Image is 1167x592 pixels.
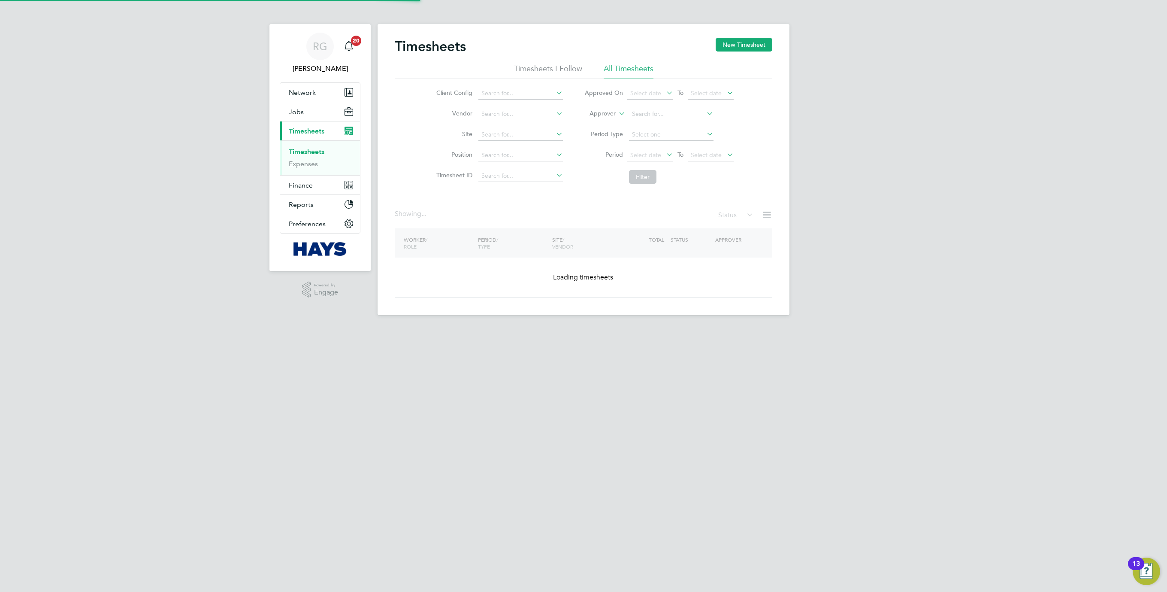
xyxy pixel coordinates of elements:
[395,209,428,219] div: Showing
[280,102,360,121] button: Jobs
[584,130,623,138] label: Period Type
[434,109,472,117] label: Vendor
[289,181,313,189] span: Finance
[691,89,722,97] span: Select date
[434,130,472,138] label: Site
[434,171,472,179] label: Timesheet ID
[629,108,714,120] input: Search for...
[421,209,426,218] span: ...
[675,87,686,98] span: To
[584,151,623,158] label: Period
[314,289,338,296] span: Engage
[280,140,360,175] div: Timesheets
[289,88,316,97] span: Network
[280,121,360,140] button: Timesheets
[434,89,472,97] label: Client Config
[280,33,360,74] a: RG[PERSON_NAME]
[280,176,360,194] button: Finance
[289,160,318,168] a: Expenses
[340,33,357,60] a: 20
[289,148,324,156] a: Timesheets
[434,151,472,158] label: Position
[313,41,327,52] span: RG
[302,282,339,298] a: Powered byEngage
[269,24,371,271] nav: Main navigation
[716,38,772,52] button: New Timesheet
[351,36,361,46] span: 20
[289,108,304,116] span: Jobs
[514,64,582,79] li: Timesheets I Follow
[280,214,360,233] button: Preferences
[675,149,686,160] span: To
[629,129,714,141] input: Select one
[478,88,563,100] input: Search for...
[478,149,563,161] input: Search for...
[630,89,661,97] span: Select date
[718,209,755,222] div: Status
[280,195,360,214] button: Reports
[289,200,314,209] span: Reports
[395,38,466,55] h2: Timesheets
[293,242,347,256] img: hays-logo-retina.png
[280,83,360,102] button: Network
[691,151,722,159] span: Select date
[604,64,653,79] li: All Timesheets
[630,151,661,159] span: Select date
[289,220,326,228] span: Preferences
[280,242,360,256] a: Go to home page
[478,108,563,120] input: Search for...
[577,109,616,118] label: Approver
[629,170,656,184] button: Filter
[478,170,563,182] input: Search for...
[478,129,563,141] input: Search for...
[289,127,324,135] span: Timesheets
[1133,558,1160,585] button: Open Resource Center, 13 new notifications
[584,89,623,97] label: Approved On
[314,282,338,289] span: Powered by
[280,64,360,74] span: Richard Gill
[1132,564,1140,575] div: 13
